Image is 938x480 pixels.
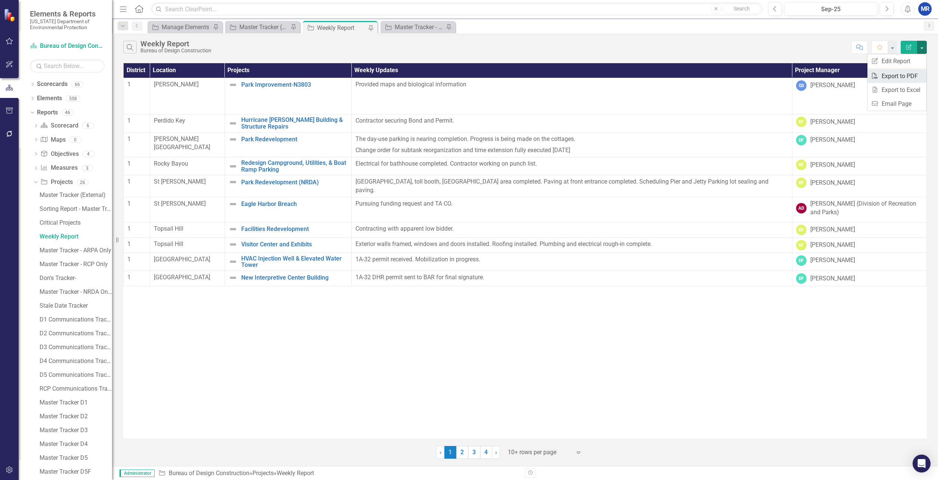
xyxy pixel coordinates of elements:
[224,237,351,253] td: Double-Click to Edit Right Click for Context Menu
[38,410,112,422] a: Master Tracker D2
[351,78,792,114] td: Double-Click to Edit
[40,178,72,187] a: Projects
[867,54,926,68] a: Edit Report
[124,78,150,114] td: Double-Click to Edit
[241,179,348,186] a: Park Redevelopment (NRDA)
[62,110,74,116] div: 46
[792,222,926,237] td: Double-Click to Edit
[154,256,210,263] span: [GEOGRAPHIC_DATA]
[38,258,112,270] a: Master Tracker - RCP Only
[229,162,237,171] img: Not Defined
[918,2,932,16] div: MR
[154,160,188,167] span: Rocky Bayou
[241,226,348,233] a: Facilities Redevelopment
[38,189,112,201] a: Master Tracker (External)
[40,302,112,309] div: Stale Date Tracker
[277,470,314,477] div: Weekly Report
[792,114,926,132] td: Double-Click to Edit
[162,22,211,32] div: Manage Elements
[40,358,112,364] div: D4 Communications Tracker
[40,247,112,254] div: Master Tracker - ARPA Only
[127,135,131,142] span: 1
[38,203,112,215] a: Sorting Report - Master Tracker (External)
[810,241,855,249] div: [PERSON_NAME]
[468,446,480,459] a: 3
[796,255,807,266] div: DF
[30,18,105,31] small: [US_STATE] Department of Environmental Protection
[40,233,112,240] div: Weekly Report
[355,80,788,90] p: Provided maps and biological information
[224,157,351,175] td: Double-Click to Edit Right Click for Context Menu
[30,42,105,50] a: Bureau of Design Construction
[480,446,492,459] a: 4
[40,385,112,392] div: RCP Communications Tracker
[38,438,112,450] a: Master Tracker D4
[351,157,792,175] td: Double-Click to Edit
[38,327,112,339] a: D2 Communications Tracker
[40,441,112,447] div: Master Tracker D4
[355,135,788,145] p: The day-use parking is nearing completion. Progress is being made on the cottages.
[224,175,351,197] td: Double-Click to Edit Right Click for Context Menu
[355,225,788,233] p: Contracting with apparent low bidder.
[30,59,105,73] input: Search Below...
[351,237,792,253] td: Double-Click to Edit
[810,118,855,126] div: [PERSON_NAME]
[127,256,131,263] span: 1
[127,200,131,207] span: 1
[355,145,788,155] p: Change order for subtask reorganization and time extension fully executed [DATE]
[150,175,224,197] td: Double-Click to Edit
[124,271,150,286] td: Double-Click to Edit
[229,135,237,144] img: Not Defined
[38,369,112,381] a: D5 Communications Tracker
[355,273,788,282] p: 1A-32 DHR permit sent to BAR for final signature.
[810,274,855,283] div: [PERSON_NAME]
[150,222,224,237] td: Double-Click to Edit
[124,114,150,132] td: Double-Click to Edit
[351,222,792,237] td: Double-Click to Edit
[38,300,112,312] a: Stale Date Tracker
[127,225,131,232] span: 1
[40,192,112,199] div: Master Tracker (External)
[38,424,112,436] a: Master Tracker D3
[40,344,112,351] div: D3 Communications Tracker
[224,222,351,237] td: Double-Click to Edit Right Click for Context Menu
[127,160,131,167] span: 1
[150,253,224,271] td: Double-Click to Edit
[124,197,150,222] td: Double-Click to Edit
[127,240,131,247] span: 1
[40,372,112,378] div: D5 Communications Tracker
[440,449,441,456] span: ‹
[241,117,348,130] a: Hurricane [PERSON_NAME] Building & Structure Repairs
[351,175,792,197] td: Double-Click to Edit
[154,240,183,247] span: Topsail Hill
[351,253,792,271] td: Double-Click to Edit
[224,253,351,271] td: Double-Click to Edit Right Click for Context Menu
[229,257,237,266] img: Not Defined
[792,197,926,222] td: Double-Click to Edit
[83,151,94,157] div: 4
[40,289,112,295] div: Master Tracker - NRDA Only
[40,121,78,130] a: Scorecard
[81,165,93,171] div: 3
[810,200,923,217] div: [PERSON_NAME] (Division of Recreation and Parks)
[40,316,112,323] div: D1 Communications Tracker
[224,197,351,222] td: Double-Click to Edit Right Click for Context Menu
[395,22,444,32] div: Master Tracker - RCP Only
[38,355,112,367] a: D4 Communications Tracker
[456,446,468,459] a: 2
[241,274,348,281] a: New Interpretive Center Building
[150,157,224,175] td: Double-Click to Edit
[239,22,289,32] div: Master Tracker (External)
[37,94,62,103] a: Elements
[355,178,788,195] p: [GEOGRAPHIC_DATA], toll booth, [GEOGRAPHIC_DATA] area completed. Paving at front entrance complet...
[124,222,150,237] td: Double-Click to Edit
[723,4,761,14] button: Search
[140,48,211,53] div: Bureau of Design Construction
[40,164,77,172] a: Measures
[154,117,185,124] span: Perdido Key
[241,241,348,248] a: Visitor Center and Exhibits
[40,206,112,212] div: Sorting Report - Master Tracker (External)
[787,5,875,14] div: Sep-25
[127,117,131,124] span: 1
[82,123,94,129] div: 6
